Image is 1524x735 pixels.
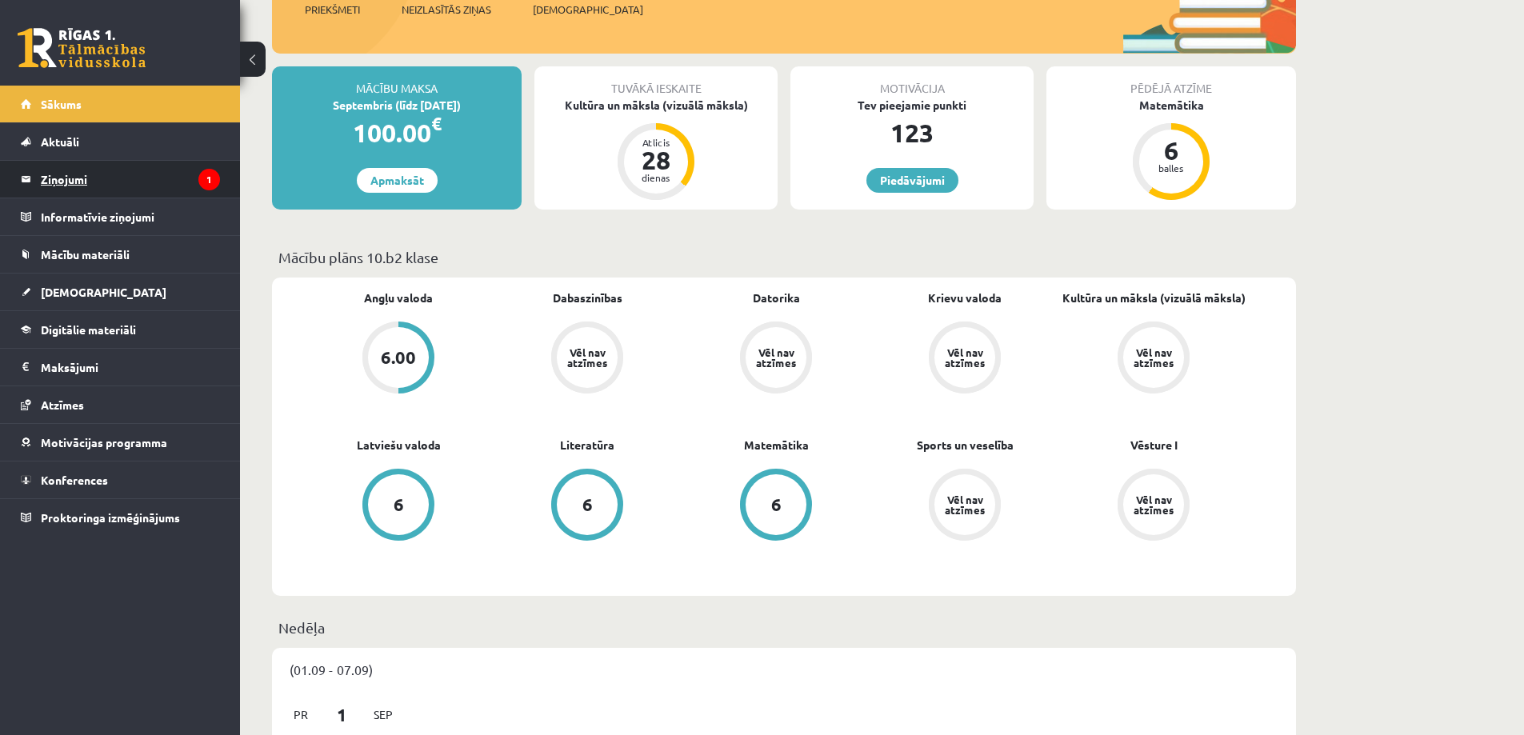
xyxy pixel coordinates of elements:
a: Krievu valoda [928,290,1002,306]
div: Tuvākā ieskaite [534,66,778,97]
a: Informatīvie ziņojumi [21,198,220,235]
a: Konferences [21,461,220,498]
a: Mācību materiāli [21,236,220,273]
a: Datorika [753,290,800,306]
span: 1 [318,701,367,728]
div: Vēl nav atzīmes [1131,494,1176,515]
a: Proktoringa izmēģinājums [21,499,220,536]
div: (01.09 - 07.09) [272,648,1296,691]
span: Motivācijas programma [41,435,167,449]
a: Sākums [21,86,220,122]
a: Vēl nav atzīmes [682,322,870,397]
a: Vēl nav atzīmes [870,322,1059,397]
div: balles [1147,163,1195,173]
span: Neizlasītās ziņas [402,2,491,18]
a: Sports un veselība [917,437,1014,453]
a: Digitālie materiāli [21,311,220,348]
a: 6 [493,469,682,544]
a: Piedāvājumi [866,168,958,193]
span: Mācību materiāli [41,247,130,262]
legend: Ziņojumi [41,161,220,198]
a: 6 [682,469,870,544]
span: Digitālie materiāli [41,322,136,337]
div: 123 [790,114,1034,152]
span: Priekšmeti [305,2,360,18]
a: [DEMOGRAPHIC_DATA] [21,274,220,310]
a: Matemātika [744,437,809,453]
div: Vēl nav atzīmes [754,347,798,368]
div: Motivācija [790,66,1034,97]
p: Nedēļa [278,617,1290,638]
div: Mācību maksa [272,66,522,97]
div: Pēdējā atzīme [1046,66,1296,97]
a: Motivācijas programma [21,424,220,461]
a: Aktuāli [21,123,220,160]
a: Angļu valoda [364,290,433,306]
a: Rīgas 1. Tālmācības vidusskola [18,28,146,68]
a: Ziņojumi1 [21,161,220,198]
span: Proktoringa izmēģinājums [41,510,180,525]
div: Vēl nav atzīmes [942,494,987,515]
div: 6 [1147,138,1195,163]
div: Matemātika [1046,97,1296,114]
p: Mācību plāns 10.b2 klase [278,246,1290,268]
legend: Informatīvie ziņojumi [41,198,220,235]
span: Sākums [41,97,82,111]
a: Maksājumi [21,349,220,385]
div: Kultūra un māksla (vizuālā māksla) [534,97,778,114]
a: Vēsture I [1130,437,1178,453]
a: Vēl nav atzīmes [1059,322,1248,397]
a: Kultūra un māksla (vizuālā māksla) [1062,290,1246,306]
span: € [431,112,442,135]
a: Vēl nav atzīmes [870,469,1059,544]
span: [DEMOGRAPHIC_DATA] [41,285,166,299]
a: Matemātika 6 balles [1046,97,1296,202]
div: 6 [771,496,782,513]
a: 6 [304,469,493,544]
div: Vēl nav atzīmes [1131,347,1176,368]
span: Pr [284,702,318,727]
div: 100.00 [272,114,522,152]
a: Latviešu valoda [357,437,441,453]
a: Apmaksāt [357,168,438,193]
div: Tev pieejamie punkti [790,97,1034,114]
a: 6.00 [304,322,493,397]
div: Septembris (līdz [DATE]) [272,97,522,114]
a: Kultūra un māksla (vizuālā māksla) Atlicis 28 dienas [534,97,778,202]
div: Atlicis [632,138,680,147]
span: [DEMOGRAPHIC_DATA] [533,2,643,18]
div: 6 [582,496,593,513]
span: Sep [366,702,400,727]
span: Aktuāli [41,134,79,149]
a: Vēl nav atzīmes [493,322,682,397]
div: dienas [632,173,680,182]
div: 6 [394,496,404,513]
span: Atzīmes [41,397,84,412]
div: 6.00 [381,349,416,366]
a: Literatūra [560,437,614,453]
a: Dabaszinības [553,290,622,306]
i: 1 [198,169,220,190]
a: Atzīmes [21,386,220,423]
span: Konferences [41,473,108,487]
legend: Maksājumi [41,349,220,385]
a: Vēl nav atzīmes [1059,469,1248,544]
div: Vēl nav atzīmes [942,347,987,368]
div: 28 [632,147,680,173]
div: Vēl nav atzīmes [565,347,610,368]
